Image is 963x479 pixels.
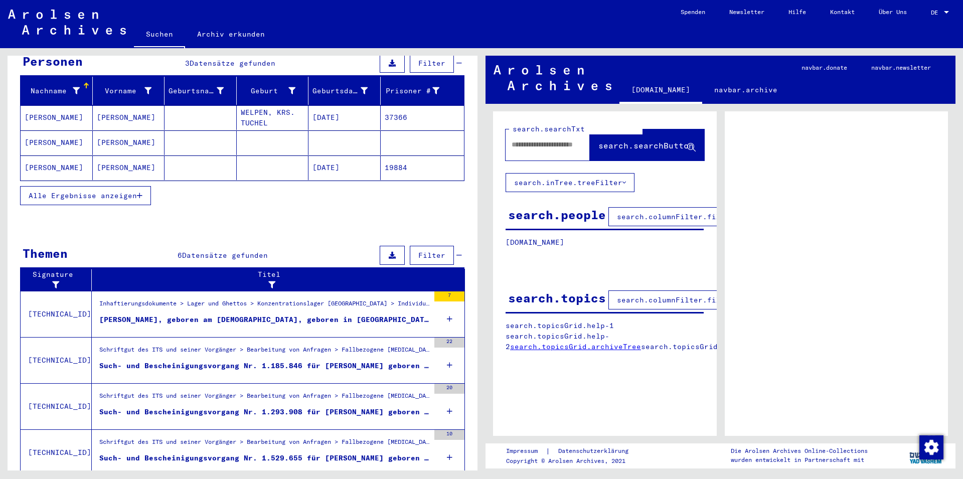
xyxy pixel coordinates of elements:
a: Archiv erkunden [185,22,277,46]
div: search.people [508,206,606,224]
button: search.inTree.treeFilter [506,173,634,192]
span: search.searchButton [598,140,694,150]
a: navbar.archive [702,78,789,102]
p: Die Arolsen Archives Online-Collections [731,446,868,455]
span: 3 [185,59,190,68]
div: Schriftgut des ITS und seiner Vorgänger > Bearbeitung von Anfragen > Fallbezogene [MEDICAL_DATA] ... [99,345,429,359]
a: Datenschutzerklärung [550,446,640,456]
mat-cell: [DATE] [308,155,381,180]
div: Vorname [97,86,152,96]
div: Geburt‏ [241,86,296,96]
button: Filter [410,246,454,265]
div: Nachname [25,83,92,99]
mat-cell: [PERSON_NAME] [93,130,165,155]
td: [TECHNICAL_ID] [21,429,92,475]
div: Schriftgut des ITS und seiner Vorgänger > Bearbeitung von Anfragen > Fallbezogene [MEDICAL_DATA] ... [99,391,429,405]
div: Signature [25,269,84,290]
mat-cell: 37366 [381,105,464,130]
mat-cell: [DATE] [308,105,381,130]
mat-cell: [PERSON_NAME] [93,105,165,130]
div: search.topics [508,289,606,307]
button: Alle Ergebnisse anzeigen [20,186,151,205]
span: Datensätze gefunden [190,59,275,68]
a: navbar.donate [789,56,859,80]
div: 20 [434,384,464,394]
div: 7 [434,291,464,301]
mat-cell: [PERSON_NAME] [21,155,93,180]
button: search.columnFilter.filter [608,207,742,226]
div: | [506,446,640,456]
div: 10 [434,430,464,440]
span: search.columnFilter.filter [617,295,734,304]
mat-cell: WELPEN, KRS. TUCHEL [237,105,309,130]
div: Titel [96,269,455,290]
a: Suchen [134,22,185,48]
mat-header-cell: Vorname [93,77,165,105]
mat-cell: [PERSON_NAME] [93,155,165,180]
div: [PERSON_NAME], geboren am [DEMOGRAPHIC_DATA], geboren in [GEOGRAPHIC_DATA], KRS. TUCHEL [99,314,429,325]
div: Vorname [97,83,165,99]
a: Impressum [506,446,546,456]
button: search.searchButton [590,129,704,161]
div: Prisoner # [385,86,440,96]
div: Signature [25,269,94,290]
div: Such- und Bescheinigungsvorgang Nr. 1.293.908 für [PERSON_NAME] geboren [DEMOGRAPHIC_DATA] [99,407,429,417]
div: Personen [23,52,83,70]
span: 6 [178,251,182,260]
div: Nachname [25,86,80,96]
span: Filter [418,59,445,68]
div: Geburtsdatum [312,86,368,96]
img: yv_logo.png [907,443,945,468]
span: DE [931,9,942,16]
img: Arolsen_neg.svg [8,10,126,35]
mat-header-cell: Prisoner # [381,77,464,105]
td: [TECHNICAL_ID] [21,383,92,429]
mat-header-cell: Geburtsdatum [308,77,381,105]
div: Schriftgut des ITS und seiner Vorgänger > Bearbeitung von Anfragen > Fallbezogene [MEDICAL_DATA] ... [99,437,429,451]
p: search.topicsGrid.help-1 search.topicsGrid.help-2 search.topicsGrid.manually. [506,321,704,352]
div: Titel [96,269,445,290]
div: Such- und Bescheinigungsvorgang Nr. 1.185.846 für [PERSON_NAME] geboren [DEMOGRAPHIC_DATA] [99,361,429,371]
button: search.columnFilter.filter [608,290,742,309]
span: search.columnFilter.filter [617,212,734,221]
mat-header-cell: Geburtsname [165,77,237,105]
span: Filter [418,251,445,260]
a: search.topicsGrid.archiveTree [510,342,641,351]
div: Geburt‏ [241,83,308,99]
div: 22 [434,338,464,348]
a: navbar.newsletter [859,56,943,80]
div: Inhaftierungsdokumente > Lager und Ghettos > Konzentrationslager [GEOGRAPHIC_DATA] > Individuelle... [99,299,429,313]
td: [TECHNICAL_ID] [21,291,92,337]
div: Geburtsname [169,86,224,96]
p: [DOMAIN_NAME] [506,237,704,248]
p: wurden entwickelt in Partnerschaft mit [731,455,868,464]
div: Geburtsname [169,83,236,99]
mat-header-cell: Nachname [21,77,93,105]
span: Datensätze gefunden [182,251,268,260]
span: Alle Ergebnisse anzeigen [29,191,137,200]
img: Zustimmung ändern [919,435,943,459]
mat-header-cell: Geburt‏ [237,77,309,105]
p: Copyright © Arolsen Archives, 2021 [506,456,640,465]
button: Filter [410,54,454,73]
mat-cell: [PERSON_NAME] [21,130,93,155]
mat-cell: [PERSON_NAME] [21,105,93,130]
td: [TECHNICAL_ID] [21,337,92,383]
div: Themen [23,244,68,262]
div: Prisoner # [385,83,452,99]
mat-cell: 19884 [381,155,464,180]
img: Arolsen_neg.svg [494,65,611,90]
mat-label: search.searchTxt [513,124,585,133]
div: Such- und Bescheinigungsvorgang Nr. 1.529.655 für [PERSON_NAME] geboren [DEMOGRAPHIC_DATA] [99,453,429,463]
a: [DOMAIN_NAME] [619,78,702,104]
div: Geburtsdatum [312,83,380,99]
